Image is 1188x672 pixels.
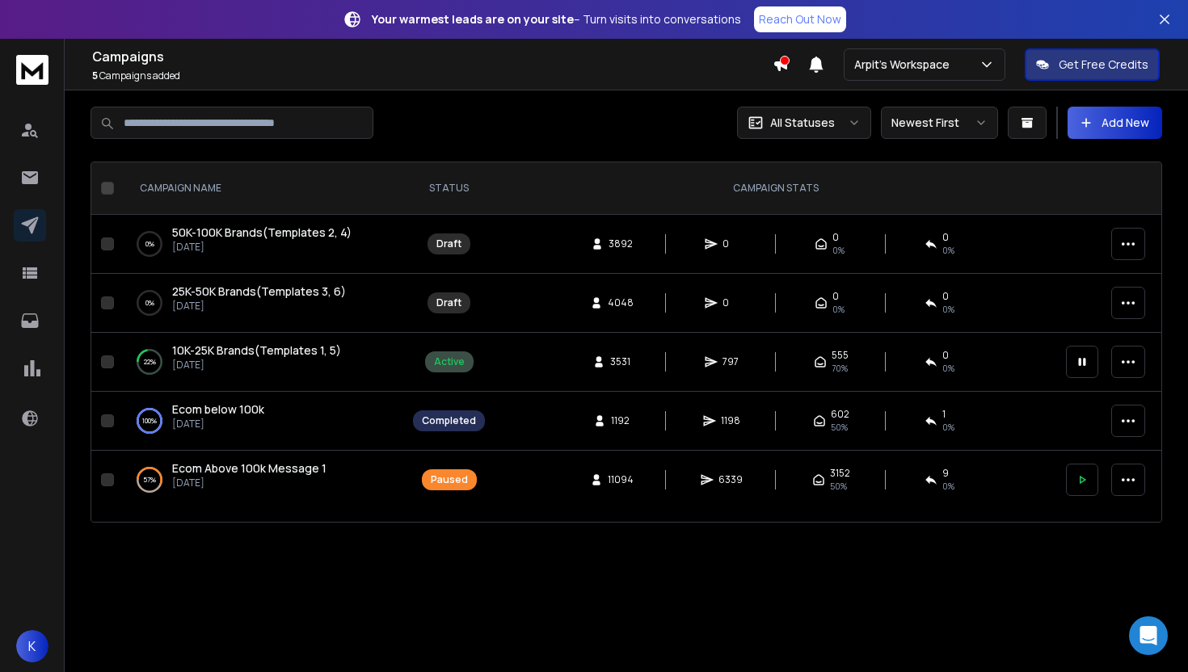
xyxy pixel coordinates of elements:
span: 0 [832,231,839,244]
img: logo [16,55,48,85]
span: 555 [832,349,849,362]
span: Ecom below 100k [172,401,264,417]
span: 50 % [831,421,848,434]
th: CAMPAIGN NAME [120,162,403,215]
div: Active [434,355,465,368]
button: Newest First [881,107,998,139]
span: 0 [942,231,949,244]
span: 797 [722,355,739,368]
span: 3531 [610,355,630,368]
td: 57%Ecom Above 100k Message 1[DATE] [120,451,403,510]
span: 6339 [718,473,743,486]
p: 57 % [143,472,156,488]
div: Draft [436,237,461,250]
span: 3152 [830,467,850,480]
td: 0%50K-100K Brands(Templates 2, 4)[DATE] [120,215,403,274]
th: CAMPAIGN STATS [495,162,1056,215]
strong: Your warmest leads are on your site [372,11,574,27]
p: All Statuses [770,115,835,131]
span: 0 % [942,480,954,493]
span: 11094 [608,473,634,486]
p: 0 % [145,295,154,311]
span: 25K-50K Brands(Templates 3, 6) [172,283,346,299]
td: 100%Ecom below 100k[DATE] [120,392,403,451]
p: – Turn visits into conversations [372,11,741,27]
p: [DATE] [172,418,264,430]
span: 0% [942,244,954,257]
span: 0 [832,290,839,303]
p: Campaigns added [92,69,773,82]
div: Draft [436,296,461,309]
span: 0 [942,290,949,303]
span: 0 % [942,421,954,434]
a: 10K-25K Brands(Templates 1, 5) [172,342,341,359]
p: Arpit's Workspace [854,57,956,73]
span: 0 [942,349,949,362]
span: 50 % [830,480,847,493]
div: Paused [431,473,468,486]
a: Ecom below 100k [172,401,264,418]
span: 1198 [721,414,740,427]
span: 5 [92,69,98,82]
p: Get Free Credits [1059,57,1148,73]
a: Ecom Above 100k Message 1 [172,460,326,477]
a: 50K-100K Brands(Templates 2, 4) [172,225,352,241]
a: Reach Out Now [754,6,846,32]
p: [DATE] [172,241,352,254]
button: Add New [1068,107,1162,139]
button: Get Free Credits [1025,48,1160,81]
a: 25K-50K Brands(Templates 3, 6) [172,283,346,300]
h1: Campaigns [92,47,773,66]
span: 0 [722,296,739,309]
p: Reach Out Now [759,11,841,27]
p: 100 % [142,413,157,429]
span: 70 % [832,362,848,375]
span: 1 [942,408,946,421]
span: 1192 [611,414,630,427]
p: [DATE] [172,300,346,313]
td: 22%10K-25K Brands(Templates 1, 5)[DATE] [120,333,403,392]
span: 4048 [608,296,634,309]
p: 22 % [144,354,156,370]
span: Ecom Above 100k Message 1 [172,460,326,476]
p: 0 % [145,236,154,252]
span: 0% [832,244,845,257]
p: [DATE] [172,359,341,372]
span: 0% [942,303,954,316]
span: 9 [942,467,949,480]
span: 0 [722,237,739,250]
th: STATUS [403,162,495,215]
span: 602 [831,408,849,421]
span: 50K-100K Brands(Templates 2, 4) [172,225,352,240]
button: K [16,630,48,662]
p: [DATE] [172,477,326,489]
span: 10K-25K Brands(Templates 1, 5) [172,342,341,358]
div: Open Intercom Messenger [1129,616,1168,655]
span: 3892 [609,237,633,250]
div: Completed [422,414,476,427]
span: 0 % [942,362,954,375]
td: 0%25K-50K Brands(Templates 3, 6)[DATE] [120,274,403,333]
span: 0% [832,303,845,316]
